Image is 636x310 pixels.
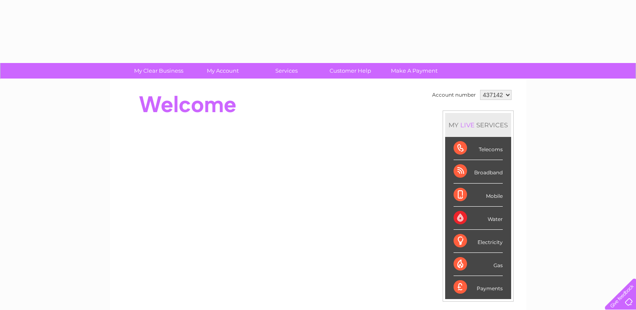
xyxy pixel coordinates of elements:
[124,63,193,79] a: My Clear Business
[454,253,503,276] div: Gas
[380,63,449,79] a: Make A Payment
[252,63,321,79] a: Services
[316,63,385,79] a: Customer Help
[445,113,511,137] div: MY SERVICES
[454,184,503,207] div: Mobile
[459,121,476,129] div: LIVE
[454,137,503,160] div: Telecoms
[454,207,503,230] div: Water
[188,63,257,79] a: My Account
[430,88,478,102] td: Account number
[454,276,503,299] div: Payments
[454,230,503,253] div: Electricity
[454,160,503,183] div: Broadband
